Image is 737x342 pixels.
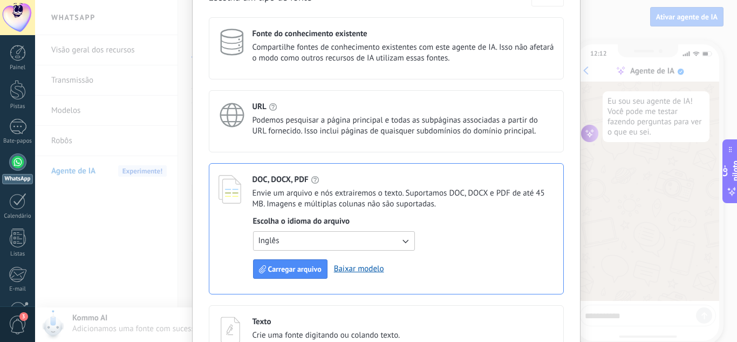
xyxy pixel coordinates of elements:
[3,137,32,145] font: Bate-papos
[258,236,279,246] span: Inglês
[253,330,400,340] font: Crie uma fonte digitando ou colando texto.
[253,216,350,226] font: Escolha o idioma do arquivo
[253,259,327,279] button: Carregar arquivo
[9,285,25,293] font: E-mail
[268,264,322,274] font: Carregar arquivo
[22,313,25,320] font: 3
[5,175,31,183] font: WhatsApp
[334,264,384,274] a: Baixar modelo
[10,64,25,71] font: Painel
[253,175,309,185] font: DOC, DOCX, PDF
[4,212,31,220] font: Calendário
[253,29,367,39] font: Fonte do conhecimento existente
[253,231,415,251] button: Inglês
[10,103,25,110] font: Pistas
[253,115,538,136] font: Podemos pesquisar a página principal e todas as subpáginas associadas a partir do URL fornecido. ...
[253,188,545,209] font: Envie um arquivo e nós extrairemos o texto. Suportamos DOC, DOCX e PDF de até 45 MB. Imagens e mú...
[253,42,554,63] font: Compartilhe fontes de conhecimento existentes com este agente de IA. Isso não afetará o modo como...
[253,317,271,327] font: Texto
[253,102,267,112] font: URL
[10,250,25,258] font: Listas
